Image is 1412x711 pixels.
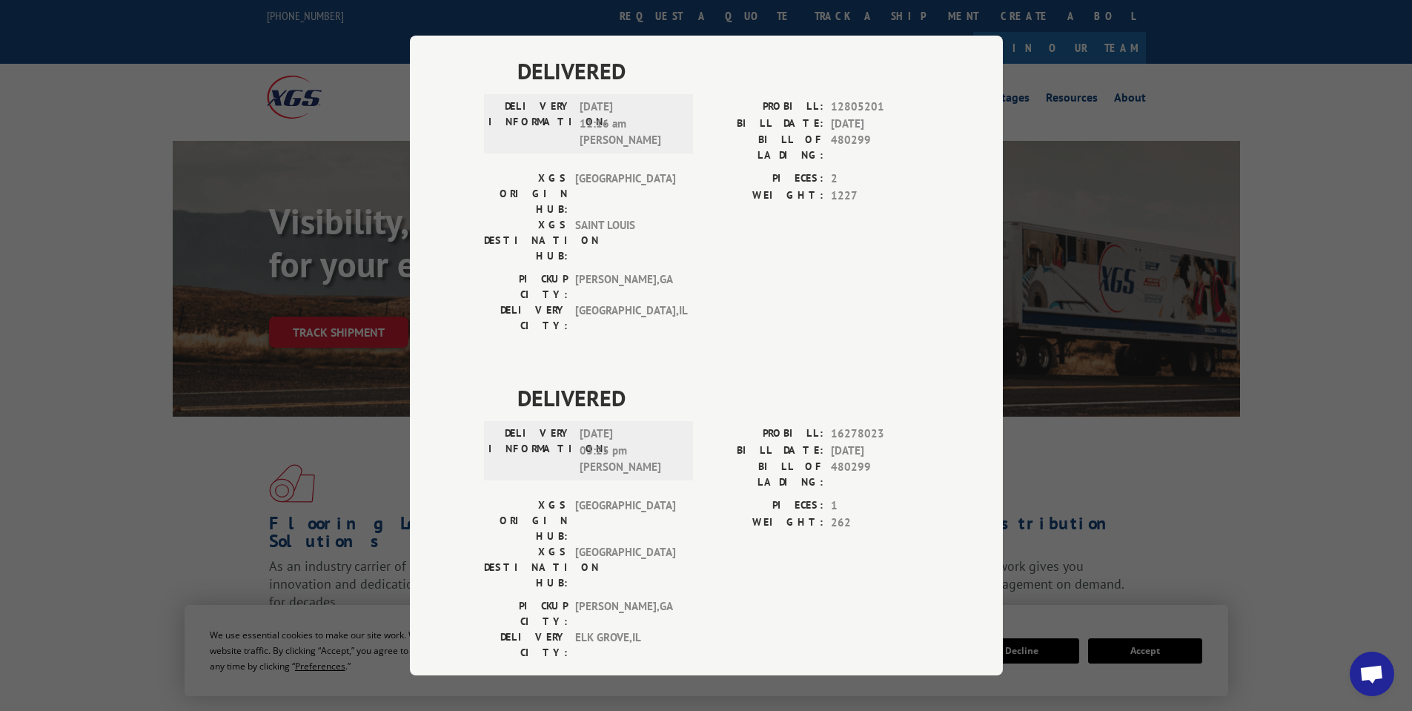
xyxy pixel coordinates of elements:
[484,171,568,217] label: XGS ORIGIN HUB:
[706,497,823,515] label: PIECES:
[706,443,823,460] label: BILL DATE:
[517,54,929,87] span: DELIVERED
[831,171,929,188] span: 2
[706,459,823,490] label: BILL OF LADING:
[484,629,568,661] label: DELIVERY CITY:
[831,497,929,515] span: 1
[575,302,675,334] span: [GEOGRAPHIC_DATA] , IL
[484,598,568,629] label: PICKUP CITY:
[831,426,929,443] span: 16278023
[484,302,568,334] label: DELIVERY CITY:
[488,99,572,149] label: DELIVERY INFORMATION:
[488,426,572,476] label: DELIVERY INFORMATION:
[831,188,929,205] span: 1227
[706,515,823,532] label: WEIGHT:
[831,459,929,490] span: 480299
[575,271,675,302] span: [PERSON_NAME] , GA
[484,271,568,302] label: PICKUP CITY:
[831,443,929,460] span: [DATE]
[706,116,823,133] label: BILL DATE:
[831,515,929,532] span: 262
[575,544,675,591] span: [GEOGRAPHIC_DATA]
[575,598,675,629] span: [PERSON_NAME] , GA
[575,171,675,217] span: [GEOGRAPHIC_DATA]
[575,497,675,544] span: [GEOGRAPHIC_DATA]
[706,171,823,188] label: PIECES:
[575,217,675,264] span: SAINT LOUIS
[484,217,568,264] label: XGS DESTINATION HUB:
[831,116,929,133] span: [DATE]
[706,426,823,443] label: PROBILL:
[706,188,823,205] label: WEIGHT:
[831,132,929,163] span: 480299
[575,629,675,661] span: ELK GROVE , IL
[831,99,929,116] span: 12805201
[580,426,680,476] span: [DATE] 03:25 pm [PERSON_NAME]
[706,132,823,163] label: BILL OF LADING:
[706,99,823,116] label: PROBILL:
[484,544,568,591] label: XGS DESTINATION HUB:
[580,99,680,149] span: [DATE] 11:16 am [PERSON_NAME]
[1350,652,1394,696] div: Open chat
[517,381,929,414] span: DELIVERED
[484,497,568,544] label: XGS ORIGIN HUB:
